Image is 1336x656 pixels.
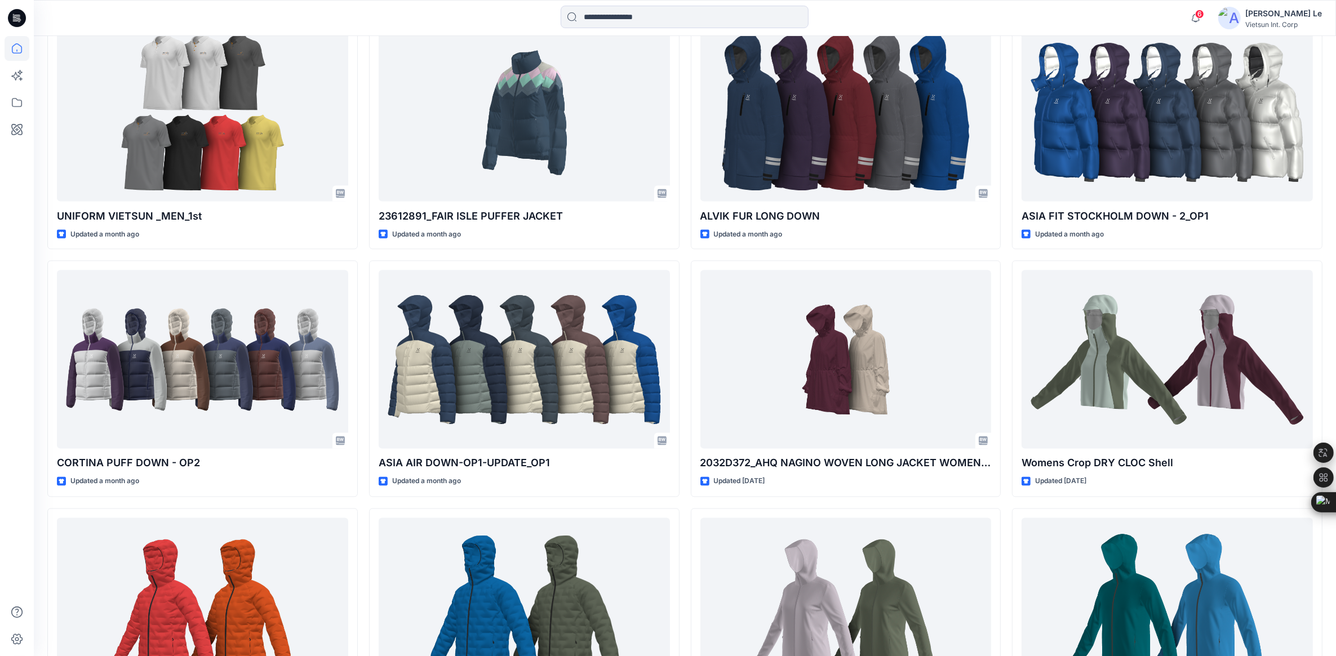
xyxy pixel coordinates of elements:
[392,476,461,488] p: Updated a month ago
[379,456,670,471] p: ASIA AIR DOWN-OP1-UPDATE_OP1
[714,229,783,240] p: Updated a month ago
[57,23,348,202] a: UNIFORM VIETSUN _MEN_1st
[714,476,765,488] p: Updated [DATE]
[1245,20,1322,29] div: Vietsun Int. Corp
[1195,10,1204,19] span: 6
[1245,7,1322,20] div: [PERSON_NAME] Le
[1022,270,1313,449] a: Womens Crop DRY CLOC Shell
[700,456,992,471] p: 2032D372_AHQ NAGINO WOVEN LONG JACKET WOMEN WESTERN_AW26_PRE SMS
[70,229,139,240] p: Updated a month ago
[700,270,992,449] a: 2032D372_AHQ NAGINO WOVEN LONG JACKET WOMEN WESTERN_AW26_PRE SMS
[1022,23,1313,202] a: ASIA FIT STOCKHOLM DOWN - 2​_OP1
[379,23,670,202] a: 23612891_FAIR ISLE PUFFER JACKET
[1035,229,1104,240] p: Updated a month ago
[700,208,992,224] p: ALVIK FUR LONG DOWN
[70,476,139,488] p: Updated a month ago
[57,456,348,471] p: CORTINA PUFF DOWN - OP2
[700,23,992,202] a: ALVIK FUR LONG DOWN
[1035,476,1086,488] p: Updated [DATE]
[1022,456,1313,471] p: Womens Crop DRY CLOC Shell
[379,208,670,224] p: 23612891_FAIR ISLE PUFFER JACKET
[379,270,670,449] a: ASIA AIR DOWN-OP1-UPDATE_OP1
[1022,208,1313,224] p: ASIA FIT STOCKHOLM DOWN - 2​_OP1
[392,229,461,240] p: Updated a month ago
[57,270,348,449] a: CORTINA PUFF DOWN - OP2
[57,208,348,224] p: UNIFORM VIETSUN _MEN_1st
[1218,7,1241,29] img: avatar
